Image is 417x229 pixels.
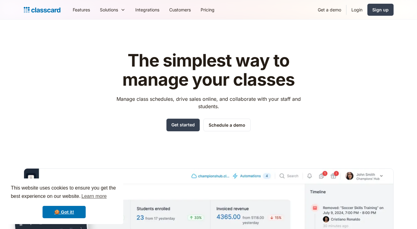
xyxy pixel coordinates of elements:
h1: The simplest way to manage your classes [111,51,306,89]
a: Features [68,3,95,17]
a: learn more about cookies [80,192,108,201]
p: Manage class schedules, drive sales online, and collaborate with your staff and students. [111,95,306,110]
a: dismiss cookie message [43,206,86,218]
a: Pricing [196,3,219,17]
div: Sign up [372,6,389,13]
a: home [24,6,60,14]
div: Solutions [95,3,130,17]
div: Solutions [100,6,118,13]
a: Customers [164,3,196,17]
a: Get started [166,119,200,131]
a: Schedule a demo [203,119,251,131]
span: This website uses cookies to ensure you get the best experience on our website. [11,184,117,201]
a: Integrations [130,3,164,17]
div: cookieconsent [5,178,123,224]
a: Get a demo [313,3,346,17]
a: Sign up [367,4,394,16]
a: Login [346,3,367,17]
